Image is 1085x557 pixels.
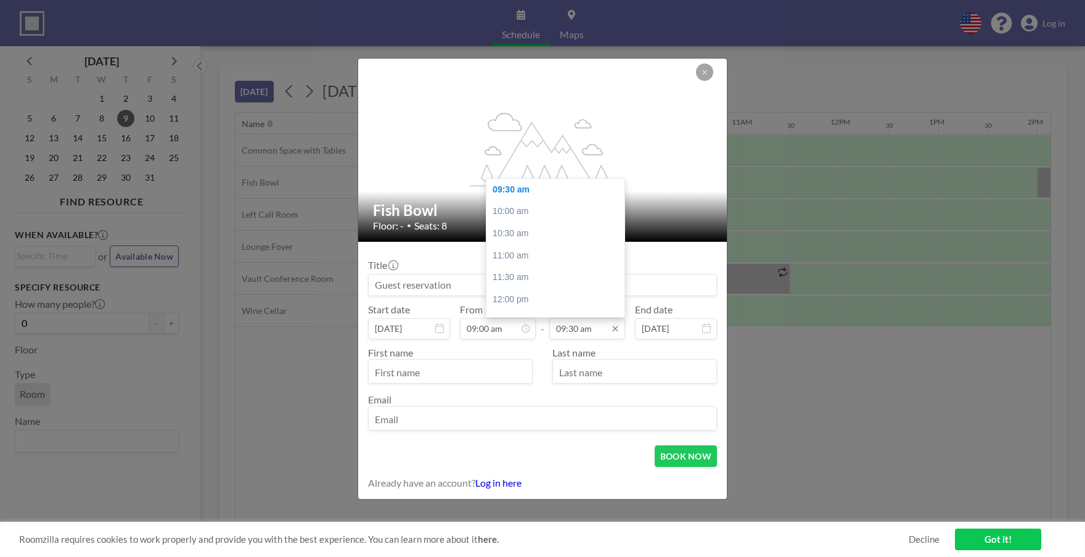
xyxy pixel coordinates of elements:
[955,529,1041,550] a: Got it!
[460,303,483,316] label: From
[552,347,596,358] label: Last name
[635,303,673,316] label: End date
[486,289,631,311] div: 12:00 pm
[486,223,631,245] div: 10:30 am
[373,220,404,232] span: Floor: -
[369,362,532,383] input: First name
[368,477,475,489] span: Already have an account?
[414,220,447,232] span: Seats: 8
[368,259,397,271] label: Title
[486,200,631,223] div: 10:00 am
[369,409,716,430] input: Email
[553,362,716,383] input: Last name
[373,201,713,220] h2: Fish Bowl
[19,534,909,545] span: Roomzilla requires cookies to work properly and provide you with the best experience. You can lea...
[909,534,940,545] a: Decline
[407,221,411,230] span: •
[655,445,717,467] button: BOOK NOW
[486,245,631,267] div: 11:00 am
[369,274,716,295] input: Guest reservation
[368,347,413,358] label: First name
[486,179,631,201] div: 09:30 am
[368,394,391,405] label: Email
[486,266,631,289] div: 11:30 am
[486,310,631,332] div: 12:30 pm
[478,534,499,545] a: here.
[475,477,522,489] a: Log in here
[541,308,544,335] span: -
[368,303,410,316] label: Start date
